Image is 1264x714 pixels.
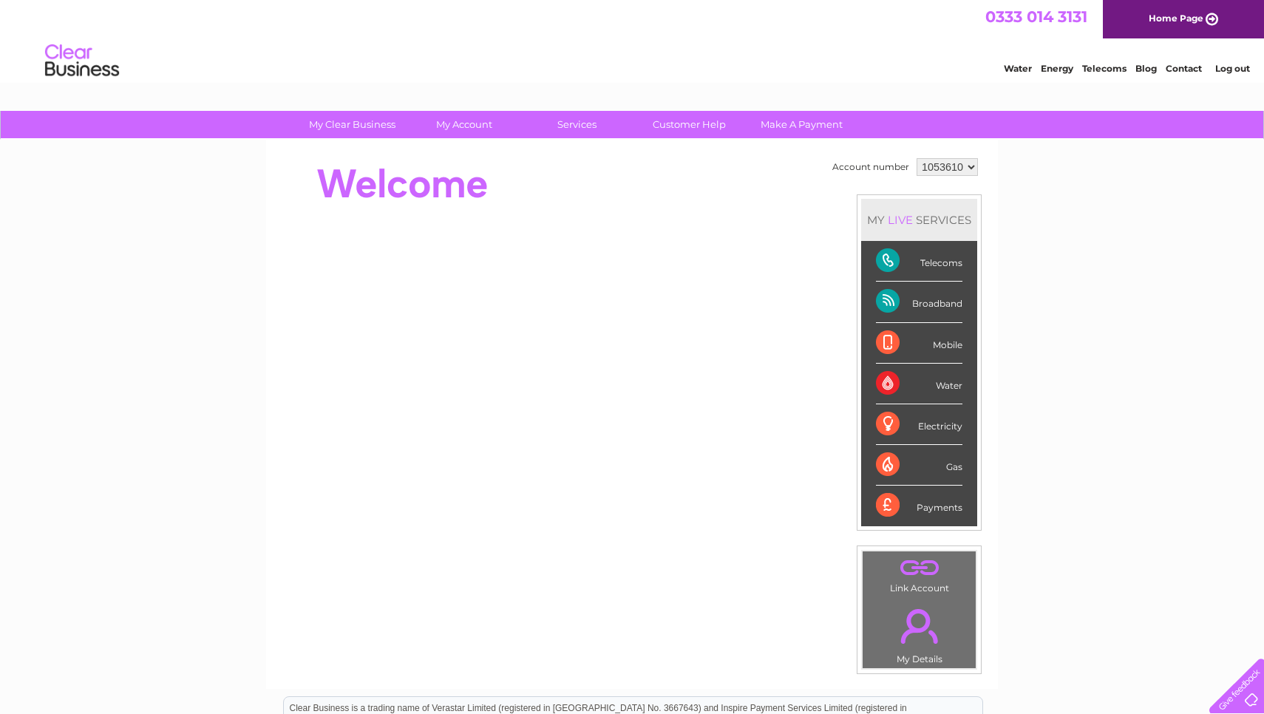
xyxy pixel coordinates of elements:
[876,364,962,404] div: Water
[876,241,962,282] div: Telecoms
[866,600,972,652] a: .
[404,111,526,138] a: My Account
[284,8,982,72] div: Clear Business is a trading name of Verastar Limited (registered in [GEOGRAPHIC_DATA] No. 3667643...
[985,7,1087,26] a: 0333 014 3131
[862,596,976,669] td: My Details
[741,111,863,138] a: Make A Payment
[876,282,962,322] div: Broadband
[876,404,962,445] div: Electricity
[829,154,913,180] td: Account number
[866,555,972,581] a: .
[628,111,750,138] a: Customer Help
[1215,63,1250,74] a: Log out
[516,111,638,138] a: Services
[1041,63,1073,74] a: Energy
[876,445,962,486] div: Gas
[862,551,976,597] td: Link Account
[885,213,916,227] div: LIVE
[876,486,962,526] div: Payments
[1004,63,1032,74] a: Water
[291,111,413,138] a: My Clear Business
[861,199,977,241] div: MY SERVICES
[44,38,120,84] img: logo.png
[876,323,962,364] div: Mobile
[1166,63,1202,74] a: Contact
[1082,63,1127,74] a: Telecoms
[1135,63,1157,74] a: Blog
